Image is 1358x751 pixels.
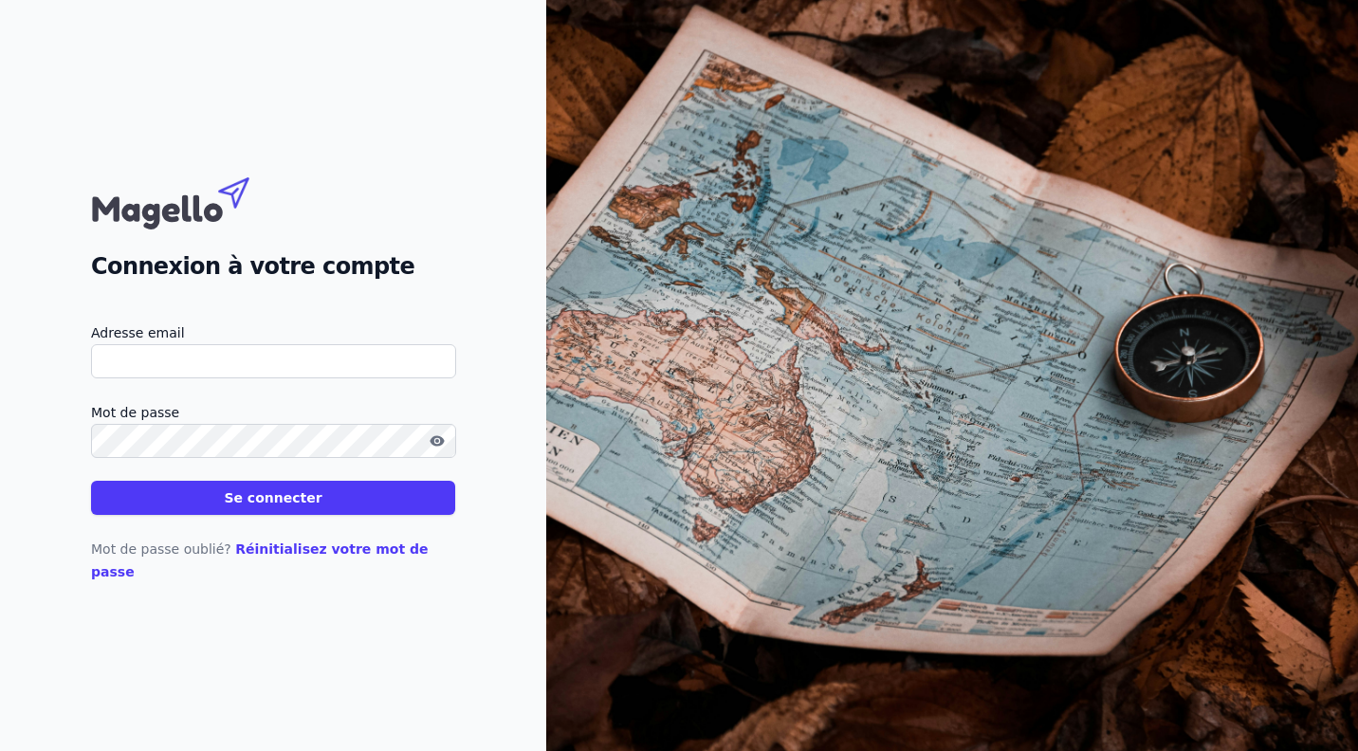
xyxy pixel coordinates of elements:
[91,481,455,515] button: Se connecter
[91,541,429,579] a: Réinitialisez votre mot de passe
[91,168,290,234] img: Magello
[91,401,455,424] label: Mot de passe
[91,321,455,344] label: Adresse email
[91,249,455,284] h2: Connexion à votre compte
[91,538,455,583] p: Mot de passe oublié?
